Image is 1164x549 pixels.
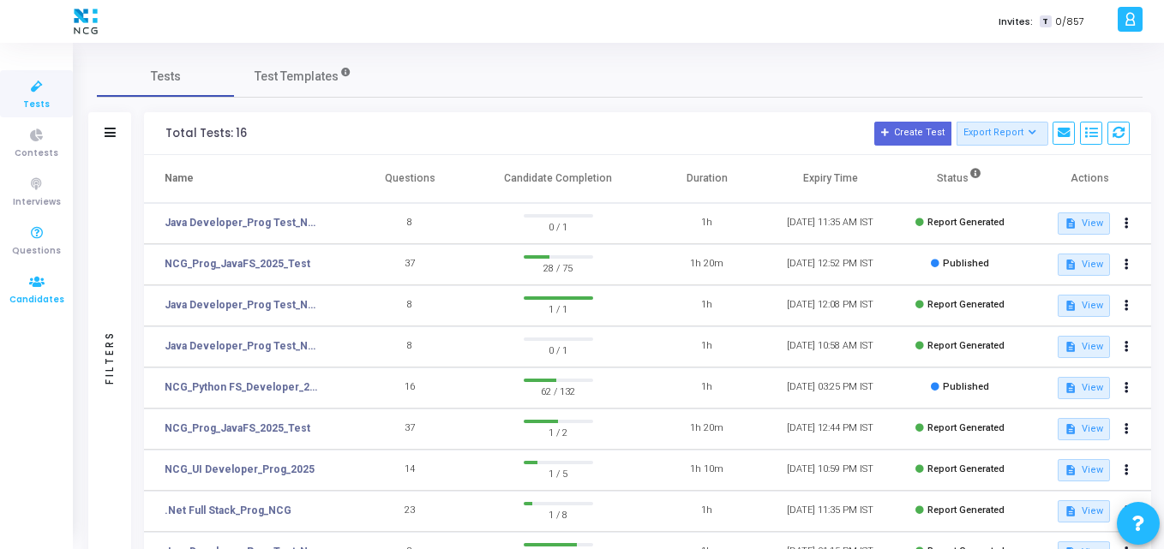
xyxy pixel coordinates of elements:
span: 0/857 [1055,15,1084,29]
span: Tests [23,98,50,112]
td: 1h 20m [645,409,769,450]
span: 1 / 1 [524,300,593,317]
span: Candidates [9,293,64,307]
td: 23 [348,491,471,532]
span: T [1040,15,1051,28]
td: [DATE] 10:59 PM IST [769,450,892,491]
mat-icon: description [1065,300,1077,312]
th: Candidate Completion [471,155,645,203]
th: Questions [348,155,471,203]
a: .Net Full Stack_Prog_NCG [165,503,291,518]
a: NCG_Prog_JavaFS_2025_Test [165,421,310,436]
label: Invites: [999,15,1033,29]
button: View [1058,418,1110,440]
td: [DATE] 12:08 PM IST [769,285,892,326]
div: Filters [102,263,117,451]
button: View [1058,295,1110,317]
th: Duration [645,155,769,203]
mat-icon: description [1065,382,1077,394]
button: View [1058,336,1110,358]
td: 37 [348,244,471,285]
td: 8 [348,203,471,244]
span: Questions [12,244,61,259]
td: 37 [348,409,471,450]
span: 0 / 1 [524,218,593,235]
button: Create Test [874,122,951,146]
td: 16 [348,367,471,409]
td: 1h 10m [645,450,769,491]
td: [DATE] 11:35 PM IST [769,491,892,532]
div: Total Tests: 16 [165,127,247,140]
td: 14 [348,450,471,491]
span: 1 / 8 [524,505,593,522]
mat-icon: description [1065,464,1077,476]
span: 28 / 75 [524,259,593,276]
button: Export Report [957,122,1048,146]
button: View [1058,500,1110,522]
td: 1h [645,326,769,367]
a: Java Developer_Prog Test_NCG [165,215,322,230]
td: 1h [645,491,769,532]
mat-icon: description [1065,341,1077,353]
span: Report Generated [927,217,1005,228]
a: NCG_Python FS_Developer_2025 [165,379,322,395]
a: Java Developer_Prog Test_NCG [165,338,322,354]
button: View [1058,459,1110,481]
mat-icon: description [1065,259,1077,271]
span: Report Generated [927,463,1005,474]
span: 0 / 1 [524,341,593,358]
a: Java Developer_Prog Test_NCG [165,297,322,313]
span: Interviews [13,195,61,210]
span: Report Generated [927,299,1005,310]
mat-icon: description [1065,218,1077,230]
th: Status [892,155,1028,203]
td: [DATE] 12:44 PM IST [769,409,892,450]
td: 1h [645,285,769,326]
span: Contests [15,146,58,161]
td: [DATE] 12:52 PM IST [769,244,892,285]
span: Report Generated [927,340,1005,351]
img: logo [69,4,102,39]
td: [DATE] 11:35 AM IST [769,203,892,244]
th: Actions [1028,155,1151,203]
span: Test Templates [255,68,339,86]
td: 1h [645,203,769,244]
a: NCG_UI Developer_Prog_2025 [165,462,315,477]
span: Tests [151,68,181,86]
mat-icon: description [1065,505,1077,517]
button: View [1058,254,1110,276]
td: [DATE] 03:25 PM IST [769,367,892,409]
span: Published [943,258,989,269]
span: 62 / 132 [524,382,593,399]
mat-icon: description [1065,423,1077,435]
span: Report Generated [927,422,1005,433]
span: Report Generated [927,504,1005,516]
button: View [1058,212,1110,235]
td: 1h [645,367,769,409]
span: 1 / 2 [524,423,593,440]
span: Published [943,381,989,392]
a: NCG_Prog_JavaFS_2025_Test [165,256,310,272]
th: Name [144,155,348,203]
td: 8 [348,326,471,367]
td: 1h 20m [645,244,769,285]
td: 8 [348,285,471,326]
button: View [1058,377,1110,399]
span: 1 / 5 [524,464,593,481]
th: Expiry Time [769,155,892,203]
td: [DATE] 10:58 AM IST [769,326,892,367]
